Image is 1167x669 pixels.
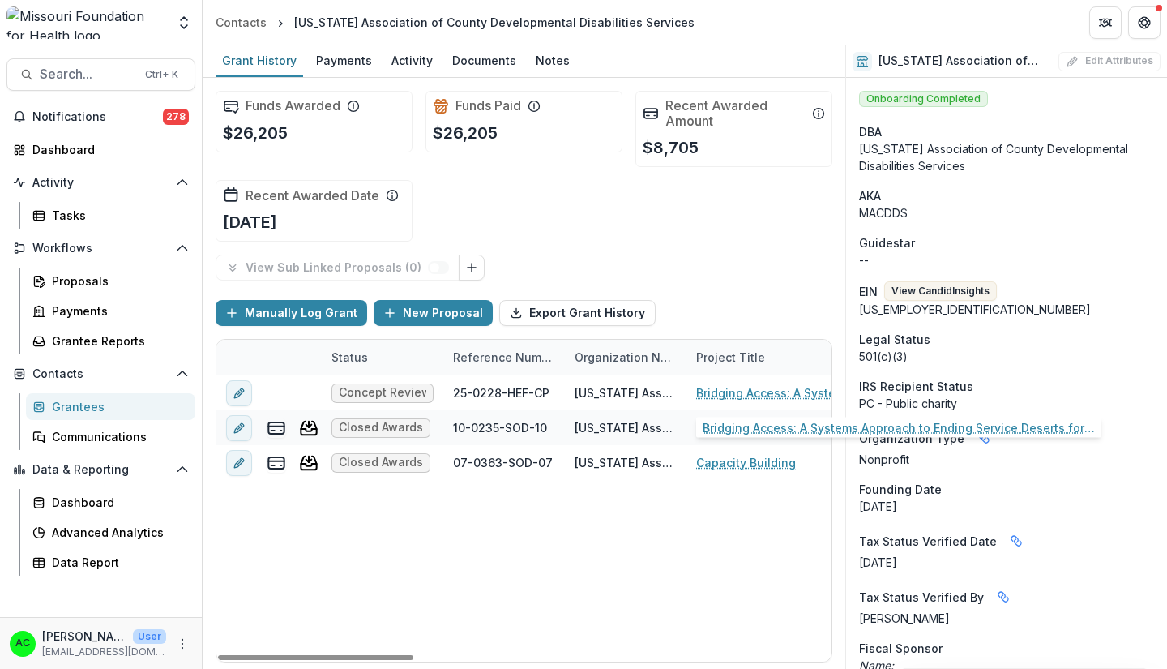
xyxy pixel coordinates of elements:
[6,457,195,482] button: Open Data & Reporting
[52,494,182,511] div: Dashboard
[6,104,195,130] button: Notifications278
[575,419,677,436] div: [US_STATE] Association of County Developmental Disabilities Services
[859,378,973,395] span: IRS Recipient Status
[32,242,169,255] span: Workflows
[163,109,189,125] span: 278
[665,98,806,129] h2: Recent Awarded Amount
[267,453,286,473] button: view-payments
[52,524,182,541] div: Advanced Analytics
[859,251,1154,268] div: --
[859,554,1154,571] p: [DATE]
[686,349,775,366] div: Project Title
[32,110,163,124] span: Notifications
[565,349,686,366] div: Organization Name
[443,340,565,375] div: Reference Number
[565,340,686,375] div: Organization Name
[226,415,252,441] button: edit
[499,300,656,326] button: Export Grant History
[859,348,1154,365] div: 501(c)(3)
[859,234,915,251] span: Guidestar
[859,395,1154,412] div: PC - Public charity
[385,45,439,77] a: Activity
[26,519,195,546] a: Advanced Analytics
[6,361,195,387] button: Open Contacts
[859,91,988,107] span: Onboarding Completed
[209,11,273,34] a: Contacts
[216,45,303,77] a: Grant History
[142,66,182,84] div: Ctrl + K
[859,589,984,606] span: Tax Status Verified By
[459,255,485,281] button: Link Grants
[246,261,428,275] p: View Sub Linked Proposals ( 0 )
[52,302,182,319] div: Payments
[339,456,423,470] span: Closed Awards
[52,554,182,571] div: Data Report
[6,169,195,195] button: Open Activity
[859,140,1154,174] div: [US_STATE] Association of County Developmental Disabilities Services
[859,533,997,550] span: Tax Status Verified Date
[223,210,277,234] p: [DATE]
[267,418,286,438] button: view-payments
[322,340,443,375] div: Status
[173,6,195,39] button: Open entity switcher
[859,187,881,204] span: AKA
[173,634,192,654] button: More
[443,349,565,366] div: Reference Number
[686,340,889,375] div: Project Title
[1089,6,1122,39] button: Partners
[6,6,166,39] img: Missouri Foundation for Health logo
[1128,6,1161,39] button: Get Help
[1058,52,1161,71] button: Edit Attributes
[42,645,166,659] p: [EMAIL_ADDRESS][DOMAIN_NAME]
[26,328,195,354] a: Grantee Reports
[216,49,303,72] div: Grant History
[859,451,1154,468] p: Nonprofit
[322,349,378,366] div: Status
[6,136,195,163] a: Dashboard
[385,49,439,72] div: Activity
[226,380,252,406] button: edit
[455,98,521,114] h2: Funds Paid
[339,386,426,400] span: Concept Review
[40,66,135,82] span: Search...
[52,428,182,445] div: Communications
[339,421,423,435] span: Closed Awards
[6,58,195,91] button: Search...
[446,49,523,72] div: Documents
[859,331,930,348] span: Legal Status
[884,281,997,301] button: View CandidInsights
[529,45,576,77] a: Notes
[453,384,549,401] div: 25-0228-HEF-CP
[26,202,195,229] a: Tasks
[216,255,460,281] button: View Sub Linked Proposals (0)
[52,207,182,224] div: Tasks
[859,204,1154,221] p: MACDDS
[878,54,1052,68] h2: [US_STATE] Association of County Developmental Disabilities Services
[226,450,252,476] button: edit
[52,332,182,350] div: Grantee Reports
[42,628,126,645] p: [PERSON_NAME]
[310,49,378,72] div: Payments
[529,49,576,72] div: Notes
[575,454,677,471] div: [US_STATE] Association of County Developmental Disabilities Services
[209,11,701,34] nav: breadcrumb
[453,419,547,436] div: 10-0235-SOD-10
[26,423,195,450] a: Communications
[696,384,879,401] a: Bridging Access: A Systems Approach to Ending Service Deserts for People with Developmental Disab...
[216,300,367,326] button: Manually Log Grant
[859,301,1154,318] div: [US_EMPLOYER_IDENTIFICATION_NUMBER]
[433,121,498,145] p: $26,205
[374,300,493,326] button: New Proposal
[859,610,1154,627] p: [PERSON_NAME]
[246,98,340,114] h2: Funds Awarded
[859,430,964,447] span: Organization Type
[696,419,814,436] a: Capacity Building TA
[294,14,695,31] div: [US_STATE] Association of County Developmental Disabilities Services
[32,367,169,381] span: Contacts
[26,268,195,294] a: Proposals
[26,298,195,324] a: Payments
[453,454,553,471] div: 07-0363-SOD-07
